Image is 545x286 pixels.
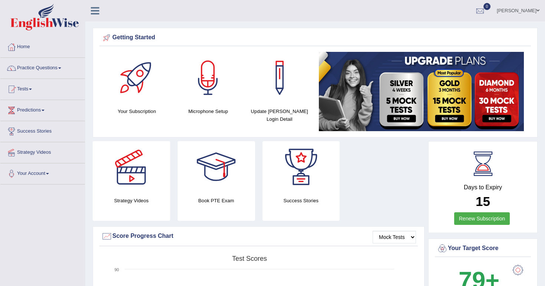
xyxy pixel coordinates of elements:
[262,197,340,204] h4: Success Stories
[176,107,240,115] h4: Microphone Setup
[319,52,524,131] img: small5.jpg
[248,107,311,123] h4: Update [PERSON_NAME] Login Detail
[483,3,491,10] span: 0
[0,79,85,97] a: Tests
[454,212,510,225] a: Renew Subscription
[178,197,255,204] h4: Book PTE Exam
[101,231,416,242] div: Score Progress Chart
[437,184,529,191] h4: Days to Expiry
[0,163,85,182] a: Your Account
[437,243,529,254] div: Your Target Score
[101,32,529,43] div: Getting Started
[0,121,85,140] a: Success Stories
[0,142,85,161] a: Strategy Videos
[0,100,85,119] a: Predictions
[0,37,85,55] a: Home
[115,267,119,272] text: 90
[105,107,169,115] h4: Your Subscription
[93,197,170,204] h4: Strategy Videos
[476,194,490,209] b: 15
[0,58,85,76] a: Practice Questions
[232,255,267,262] tspan: Test scores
